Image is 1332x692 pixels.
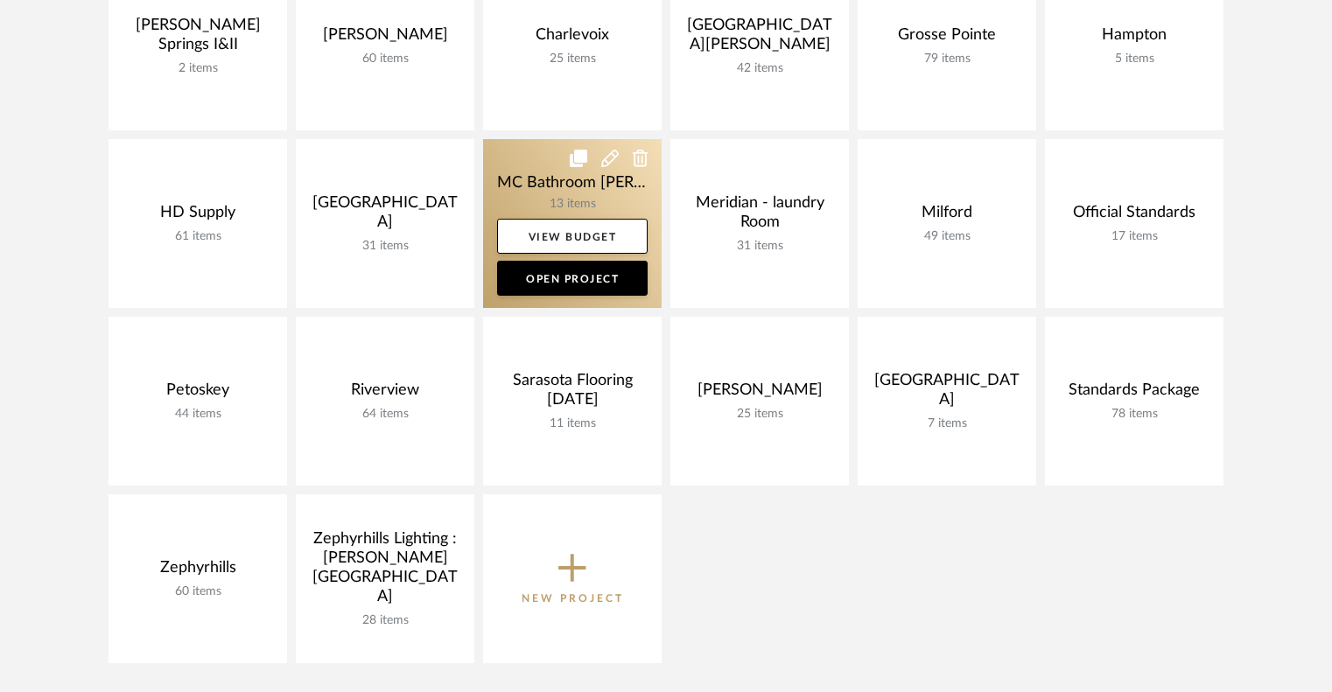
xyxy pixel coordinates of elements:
[497,219,648,254] a: View Budget
[684,16,835,61] div: [GEOGRAPHIC_DATA][PERSON_NAME]
[684,407,835,422] div: 25 items
[497,25,648,52] div: Charlevoix
[872,371,1022,416] div: [GEOGRAPHIC_DATA]
[1059,25,1209,52] div: Hampton
[497,261,648,296] a: Open Project
[123,381,273,407] div: Petoskey
[684,61,835,76] div: 42 items
[123,584,273,599] div: 60 items
[1059,203,1209,229] div: Official Standards
[1059,52,1209,66] div: 5 items
[497,371,648,416] div: Sarasota Flooring [DATE]
[684,239,835,254] div: 31 items
[310,407,460,422] div: 64 items
[310,25,460,52] div: [PERSON_NAME]
[872,416,1022,431] div: 7 items
[310,381,460,407] div: Riverview
[872,25,1022,52] div: Grosse Pointe
[310,529,460,613] div: Zephyrhills Lighting : [PERSON_NAME][GEOGRAPHIC_DATA]
[872,52,1022,66] div: 79 items
[310,193,460,239] div: [GEOGRAPHIC_DATA]
[123,61,273,76] div: 2 items
[123,229,273,244] div: 61 items
[872,229,1022,244] div: 49 items
[310,52,460,66] div: 60 items
[123,407,273,422] div: 44 items
[684,381,835,407] div: [PERSON_NAME]
[310,239,460,254] div: 31 items
[1059,407,1209,422] div: 78 items
[497,52,648,66] div: 25 items
[1059,229,1209,244] div: 17 items
[872,203,1022,229] div: Milford
[123,203,273,229] div: HD Supply
[497,416,648,431] div: 11 items
[310,613,460,628] div: 28 items
[1059,381,1209,407] div: Standards Package
[123,558,273,584] div: Zephyrhills
[522,590,624,607] p: New Project
[684,193,835,239] div: Meridian - laundry Room
[483,494,662,663] button: New Project
[123,16,273,61] div: [PERSON_NAME] Springs I&II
